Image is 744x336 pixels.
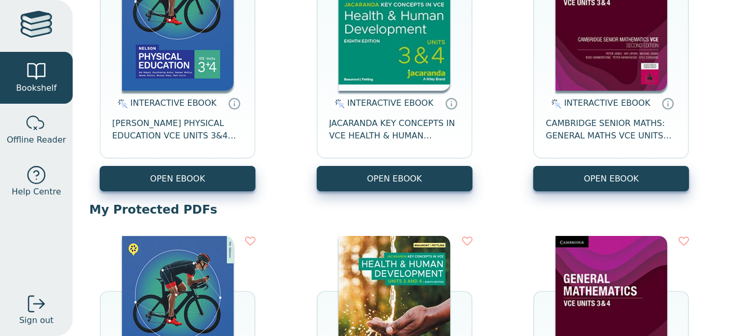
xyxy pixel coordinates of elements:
span: Bookshelf [16,82,57,94]
button: OPEN EBOOK [317,166,472,191]
span: Help Centre [11,186,61,198]
button: OPEN EBOOK [100,166,255,191]
img: interactive.svg [115,97,128,110]
span: JACARANDA KEY CONCEPTS IN VCE HEALTH & HUMAN DEVELOPMENT UNITS 3&4 LEARNON EBOOK 8E [329,117,460,142]
a: Interactive eBooks are accessed online via the publisher’s portal. They contain interactive resou... [445,97,457,109]
span: INTERACTIVE EBOOK [347,98,434,108]
span: INTERACTIVE EBOOK [130,98,217,108]
button: OPEN EBOOK [533,166,689,191]
a: Interactive eBooks are accessed online via the publisher’s portal. They contain interactive resou... [661,97,674,109]
span: Offline Reader [7,134,66,146]
img: interactive.svg [332,97,345,110]
span: INTERACTIVE EBOOK [564,98,650,108]
span: [PERSON_NAME] PHYSICAL EDUCATION VCE UNITS 3&4 MINDTAP 7E [112,117,243,142]
img: interactive.svg [548,97,561,110]
span: CAMBRIDGE SENIOR MATHS: GENERAL MATHS VCE UNITS 3&4 EBOOK 2E [546,117,677,142]
a: Interactive eBooks are accessed online via the publisher’s portal. They contain interactive resou... [228,97,240,109]
span: Sign out [19,314,53,327]
p: My Protected PDFs [89,202,727,217]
